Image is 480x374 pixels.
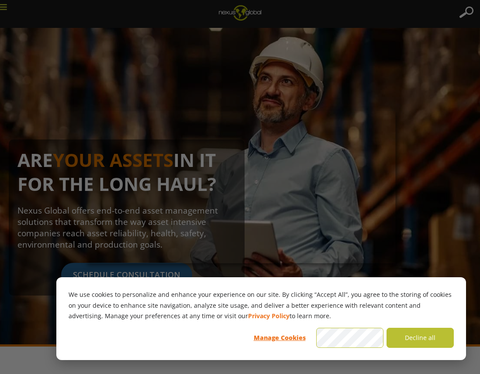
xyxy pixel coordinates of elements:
button: Manage Cookies [246,328,313,348]
button: Decline all [387,328,454,348]
p: We use cookies to personalize and enhance your experience on our site. By clicking “Accept All”, ... [69,289,454,322]
div: Cookie banner [56,277,466,360]
button: Accept all [316,328,383,348]
iframe: Popup CTA [85,111,395,263]
a: Privacy Policy [248,311,290,322]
